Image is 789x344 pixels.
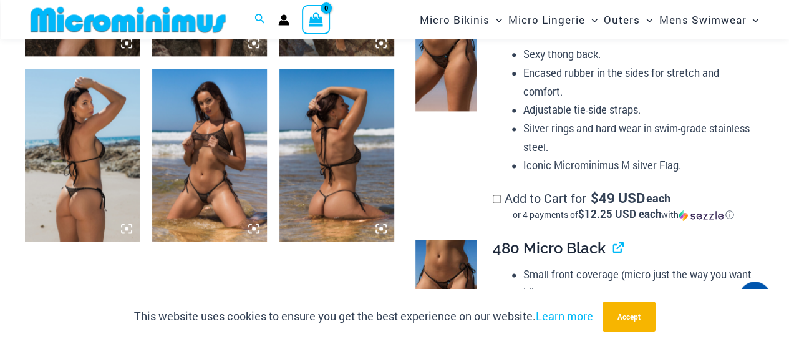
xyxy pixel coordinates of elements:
img: Tide Lines Black 308 Tri Top 470 Thong [25,69,140,241]
span: Micro Bikinis [420,4,490,36]
span: Menu Toggle [746,4,758,36]
img: Tide Lines Black 350 Halter Top 480 Micro [279,69,394,241]
img: MM SHOP LOGO FLAT [26,6,231,34]
a: OutersMenu ToggleMenu Toggle [601,4,656,36]
a: Search icon link [254,12,266,28]
div: or 4 payments of with [493,209,754,221]
img: Tide Lines Black 470 Thong [415,19,477,111]
span: 480 Micro Black [493,239,606,257]
img: Tide Lines Black 350 Halter Top 480 Micro [152,69,267,241]
span: Menu Toggle [640,4,652,36]
span: Menu Toggle [585,4,598,36]
div: or 4 payments of$12.25 USD eachwithSezzle Click to learn more about Sezzle [493,209,754,221]
a: Mens SwimwearMenu ToggleMenu Toggle [656,4,762,36]
span: $12.25 USD each [578,207,661,221]
a: Account icon link [278,14,289,26]
img: Sezzle [679,210,724,221]
span: Outers [604,4,640,36]
li: Iconic Microminimus M silver Flag. [523,156,754,175]
span: $ [591,189,599,207]
a: View Shopping Cart, empty [302,5,331,34]
span: Micro Lingerie [508,4,585,36]
li: Encased rubber in the sides for stretch and comfort. [523,64,754,101]
span: 49 USD [591,192,645,204]
a: Learn more [536,308,593,323]
a: Micro BikinisMenu ToggleMenu Toggle [417,4,505,36]
label: Add to Cart for [493,190,754,221]
li: Adjustable tie-side straps. [523,101,754,119]
nav: Site Navigation [415,2,764,37]
li: Sexy thong back. [523,45,754,64]
img: Tide Lines Black 480 Micro [415,240,477,331]
button: Accept [603,302,656,332]
span: Menu Toggle [490,4,502,36]
span: each [646,192,670,204]
input: Add to Cart for$49 USD eachor 4 payments of$12.25 USD eachwithSezzle Click to learn more about Se... [493,195,501,203]
li: Silver rings and hard wear in swim-grade stainless steel. [523,119,754,156]
p: This website uses cookies to ensure you get the best experience on our website. [134,307,593,326]
span: Mens Swimwear [659,4,746,36]
a: Micro LingerieMenu ToggleMenu Toggle [505,4,601,36]
li: Small front coverage (micro just the way you want it!) [523,265,754,302]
